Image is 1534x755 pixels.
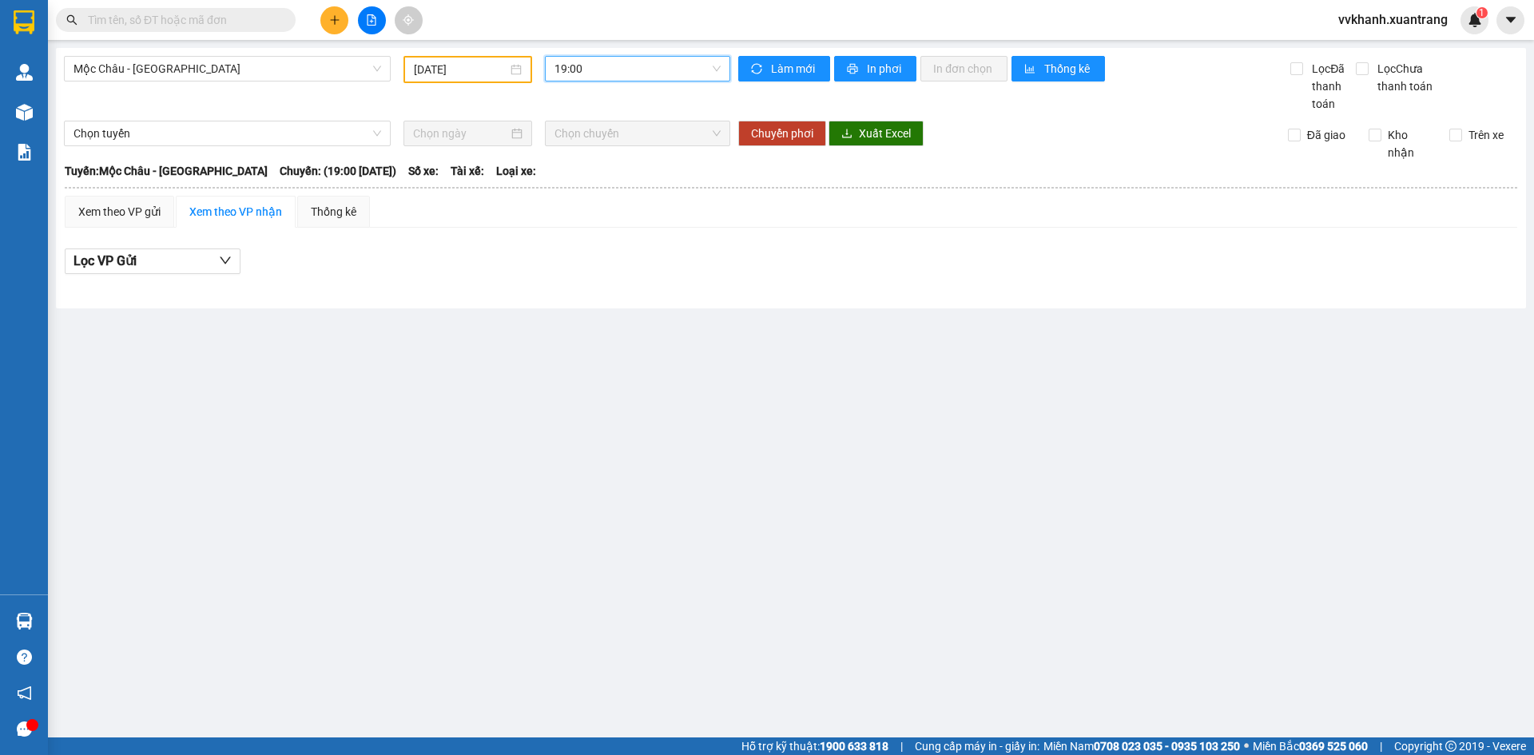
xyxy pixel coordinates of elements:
[17,650,32,665] span: question-circle
[403,14,414,26] span: aim
[867,60,904,77] span: In phơi
[280,162,396,180] span: Chuyến: (19:00 [DATE])
[413,125,508,142] input: Chọn ngày
[1380,737,1382,755] span: |
[1043,737,1240,755] span: Miền Nam
[847,63,860,76] span: printer
[738,56,830,81] button: syncLàm mới
[311,203,356,221] div: Thống kê
[1011,56,1105,81] button: bar-chartThống kê
[1381,126,1437,161] span: Kho nhận
[395,6,423,34] button: aim
[1024,63,1038,76] span: bar-chart
[189,203,282,221] div: Xem theo VP nhận
[1445,741,1457,752] span: copyright
[1301,126,1352,144] span: Đã giao
[1476,7,1488,18] sup: 1
[1299,740,1368,753] strong: 0369 525 060
[65,165,268,177] b: Tuyến: Mộc Châu - [GEOGRAPHIC_DATA]
[219,254,232,267] span: down
[900,737,903,755] span: |
[1468,13,1482,27] img: icon-new-feature
[920,56,1007,81] button: In đơn chọn
[451,162,484,180] span: Tài xế:
[915,737,1039,755] span: Cung cấp máy in - giấy in:
[554,121,721,145] span: Chọn chuyến
[66,14,77,26] span: search
[414,61,507,78] input: 14/08/2025
[358,6,386,34] button: file-add
[320,6,348,34] button: plus
[16,64,33,81] img: warehouse-icon
[751,63,765,76] span: sync
[78,203,161,221] div: Xem theo VP gửi
[1462,126,1510,144] span: Trên xe
[1244,743,1249,749] span: ⚪️
[1325,10,1460,30] span: vvkhanh.xuantrang
[820,740,888,753] strong: 1900 633 818
[329,14,340,26] span: plus
[554,57,721,81] span: 19:00
[771,60,817,77] span: Làm mới
[74,251,137,271] span: Lọc VP Gửi
[366,14,377,26] span: file-add
[1094,740,1240,753] strong: 0708 023 035 - 0935 103 250
[741,737,888,755] span: Hỗ trợ kỹ thuật:
[1305,60,1355,113] span: Lọc Đã thanh toán
[16,144,33,161] img: solution-icon
[738,121,826,146] button: Chuyển phơi
[17,721,32,737] span: message
[16,613,33,630] img: warehouse-icon
[1253,737,1368,755] span: Miền Bắc
[1496,6,1524,34] button: caret-down
[1371,60,1453,95] span: Lọc Chưa thanh toán
[1044,60,1092,77] span: Thống kê
[1479,7,1484,18] span: 1
[408,162,439,180] span: Số xe:
[88,11,276,29] input: Tìm tên, số ĐT hoặc mã đơn
[14,10,34,34] img: logo-vxr
[829,121,924,146] button: downloadXuất Excel
[496,162,536,180] span: Loại xe:
[834,56,916,81] button: printerIn phơi
[74,121,381,145] span: Chọn tuyến
[74,57,381,81] span: Mộc Châu - Hà Nội
[16,104,33,121] img: warehouse-icon
[65,248,240,274] button: Lọc VP Gửi
[17,685,32,701] span: notification
[1504,13,1518,27] span: caret-down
